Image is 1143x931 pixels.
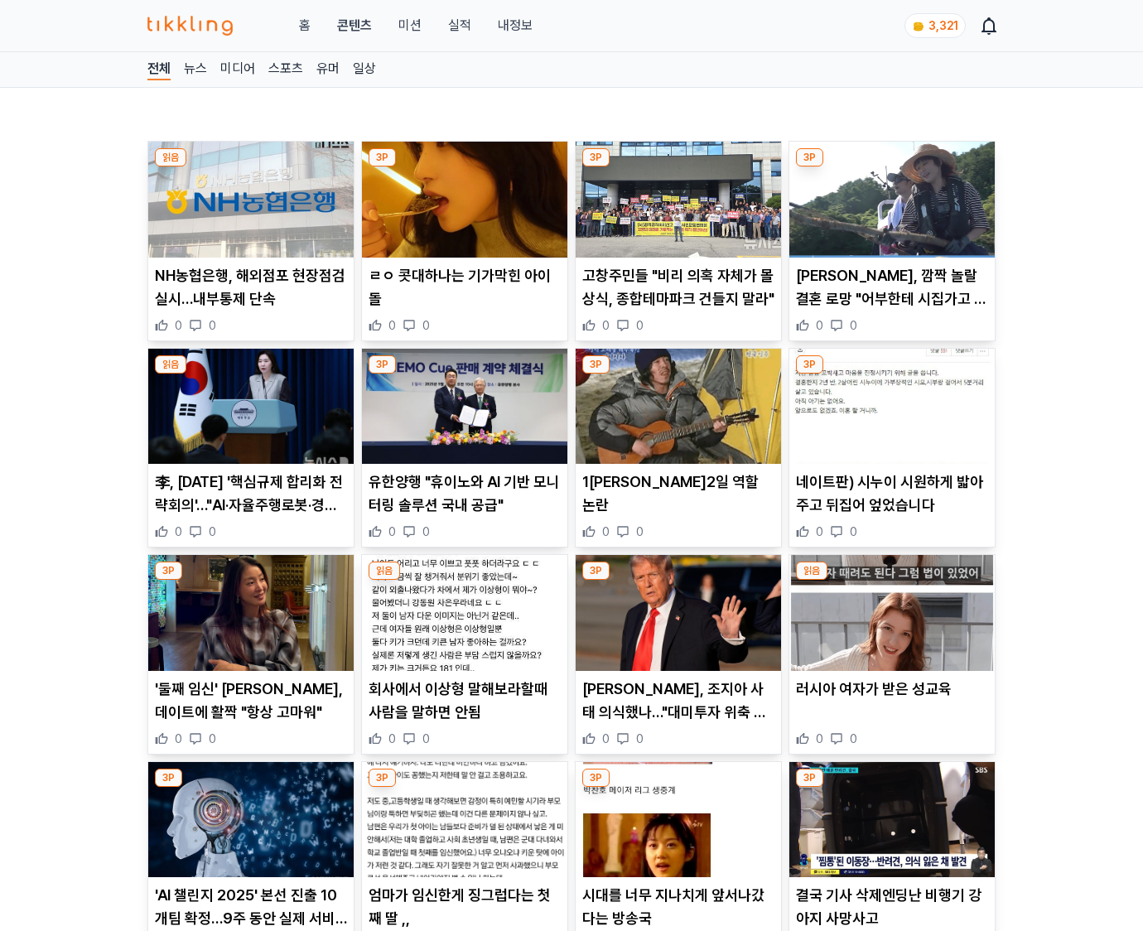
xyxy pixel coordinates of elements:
span: 0 [850,317,857,334]
span: 0 [816,317,823,334]
img: NH농협은행, 해외점포 현장점검 실시…내부통제 단속 [148,142,354,258]
p: 유한양행 "휴이노와 AI 기반 모니터링 솔루션 국내 공급" [369,470,561,517]
p: '둘째 임신' [PERSON_NAME], 데이트에 활짝 "항상 고마워" [155,678,347,724]
p: 회사에서 이상형 말해보라할때 사람을 말하면 안됨 [369,678,561,724]
p: 결국 기사 삭제엔딩난 비행기 강아지 사망사고 [796,884,988,930]
div: 3P [369,769,396,787]
div: 3P [582,355,610,374]
span: 0 [209,731,216,747]
div: 3P 고창주민들 "비리 의혹 자체가 몰상식, 종합테마파크 건들지 말라" 고창주민들 "비리 의혹 자체가 몰상식, 종합테마파크 건들지 말라" 0 0 [575,141,782,341]
img: 李, 오늘 '핵심규제 합리화 전략회의'…"AI·자율주행로봇·경제형벌 규제 걷어낼 것" [148,349,354,465]
img: 시대를 너무 지나치게 앞서나갔다는 방송국 [576,762,781,878]
a: 미디어 [220,59,255,80]
span: 0 [388,523,396,540]
button: 미션 [398,16,422,36]
span: 0 [209,317,216,334]
span: 0 [422,523,430,540]
div: 3P [796,148,823,166]
div: 3P 최강희, 깜짝 놀랄 결혼 로망 "어부한테 시집가고 싶다"…왜? (푹다행) [PERSON_NAME], 깜짝 놀랄 결혼 로망 "어부한테 시집가고 싶다"…왜? (푹다행) 0 0 [789,141,996,341]
div: 3P [155,562,182,580]
div: 3P [369,355,396,374]
img: 유한양행 "휴이노와 AI 기반 모니터링 솔루션 국내 공급" [362,349,567,465]
span: 0 [816,523,823,540]
span: 0 [175,731,182,747]
img: 회사에서 이상형 말해보라할때 사람을 말하면 안됨 [362,555,567,671]
div: 3P [796,769,823,787]
span: 0 [602,731,610,747]
a: 뉴스 [184,59,207,80]
span: 0 [175,523,182,540]
div: 읽음 李, 오늘 '핵심규제 합리화 전략회의'…"AI·자율주행로봇·경제형벌 규제 걷어낼 것" 李, [DATE] '핵심규제 합리화 전략회의'…"AI·자율주행로봇·경제형벌 규제 걷... [147,348,354,548]
a: coin 3,321 [904,13,962,38]
p: ㄹㅇ 콧대하나는 기가막힌 아이돌 [369,264,561,311]
img: 결국 기사 삭제엔딩난 비행기 강아지 사망사고 [789,762,995,878]
img: 고창주민들 "비리 의혹 자체가 몰상식, 종합테마파크 건들지 말라" [576,142,781,258]
a: 콘텐츠 [337,16,372,36]
img: 'AI 챌린지 2025' 본선 진출 10개팀 확정…9주 동안 실제 서비스 개발 [148,762,354,878]
div: 3P [155,769,182,787]
span: 0 [636,317,644,334]
img: '둘째 임신' 이시영, 데이트에 활짝 "항상 고마워" [148,555,354,671]
div: 3P [582,562,610,580]
img: 네이트판) 시누이 시원하게 밟아주고 뒤집어 엎었습니다 [789,349,995,465]
div: 3P [582,148,610,166]
div: 읽음 [369,562,400,580]
span: 0 [602,317,610,334]
div: 3P ㄹㅇ 콧대하나는 기가막힌 아이돌 ㄹㅇ 콧대하나는 기가막힌 아이돌 0 0 [361,141,568,341]
p: NH농협은행, 해외점포 현장점검 실시…내부통제 단속 [155,264,347,311]
p: 李, [DATE] '핵심규제 합리화 전략회의'…"AI·자율주행로봇·경제형벌 규제 걷어낼 것" [155,470,347,517]
p: 'AI 챌린지 2025' 본선 진출 10개팀 확정…9주 동안 실제 서비스 개발 [155,884,347,930]
div: 3P 네이트판) 시누이 시원하게 밟아주고 뒤집어 엎었습니다 네이트판) 시누이 시원하게 밟아주고 뒤집어 엎었습니다 0 0 [789,348,996,548]
div: 3P 트럼프, 조지아 사태 의식했나…"대미투자 위축 원치 않아"(종합) [PERSON_NAME], 조지아 사태 의식했나…"대미투자 위축 원치 않아"(종합) 0 0 [575,554,782,755]
img: 트럼프, 조지아 사태 의식했나…"대미투자 위축 원치 않아"(종합) [576,555,781,671]
div: 읽음 [155,148,186,166]
span: 0 [816,731,823,747]
img: 1박2일 역할 논란 [576,349,781,465]
span: 3,321 [928,19,958,32]
img: 러시아 여자가 받은 성교육 [789,555,995,671]
span: 0 [422,317,430,334]
p: 1[PERSON_NAME]2일 역할 논란 [582,470,774,517]
span: 0 [850,523,857,540]
span: 0 [850,731,857,747]
span: 0 [422,731,430,747]
p: 시대를 너무 지나치게 앞서나갔다는 방송국 [582,884,774,930]
div: 3P '둘째 임신' 이시영, 데이트에 활짝 "항상 고마워" '둘째 임신' [PERSON_NAME], 데이트에 활짝 "항상 고마워" 0 0 [147,554,354,755]
p: 네이트판) 시누이 시원하게 밟아주고 뒤집어 엎었습니다 [796,470,988,517]
span: 0 [175,317,182,334]
a: 전체 [147,59,171,80]
div: 3P 1박2일 역할 논란 1[PERSON_NAME]2일 역할 논란 0 0 [575,348,782,548]
div: 읽음 [796,562,827,580]
img: 티끌링 [147,16,233,36]
a: 유머 [316,59,340,80]
p: 엄마가 임신한게 징그럽다는 첫째 딸 ,, [369,884,561,930]
div: 3P [582,769,610,787]
div: 읽음 NH농협은행, 해외점포 현장점검 실시…내부통제 단속 NH농협은행, 해외점포 현장점검 실시…내부통제 단속 0 0 [147,141,354,341]
div: 읽음 [155,355,186,374]
p: 고창주민들 "비리 의혹 자체가 몰상식, 종합테마파크 건들지 말라" [582,264,774,311]
img: ㄹㅇ 콧대하나는 기가막힌 아이돌 [362,142,567,258]
a: 일상 [353,59,376,80]
div: 3P [369,148,396,166]
p: [PERSON_NAME], 깜짝 놀랄 결혼 로망 "어부한테 시집가고 싶다"…왜? (푹다행) [796,264,988,311]
img: 엄마가 임신한게 징그럽다는 첫째 딸 ,, [362,762,567,878]
img: 최강희, 깜짝 놀랄 결혼 로망 "어부한테 시집가고 싶다"…왜? (푹다행) [789,142,995,258]
span: 0 [636,523,644,540]
div: 3P 유한양행 "휴이노와 AI 기반 모니터링 솔루션 국내 공급" 유한양행 "휴이노와 AI 기반 모니터링 솔루션 국내 공급" 0 0 [361,348,568,548]
a: 내정보 [498,16,533,36]
span: 0 [388,731,396,747]
span: 0 [636,731,644,747]
a: 스포츠 [268,59,303,80]
div: 읽음 러시아 여자가 받은 성교육 러시아 여자가 받은 성교육 0 0 [789,554,996,755]
a: 실적 [448,16,471,36]
p: 러시아 여자가 받은 성교육 [796,678,988,701]
span: 0 [602,523,610,540]
div: 읽음 회사에서 이상형 말해보라할때 사람을 말하면 안됨 회사에서 이상형 말해보라할때 사람을 말하면 안됨 0 0 [361,554,568,755]
span: 0 [388,317,396,334]
div: 3P [796,355,823,374]
p: [PERSON_NAME], 조지아 사태 의식했나…"대미투자 위축 원치 않아"(종합) [582,678,774,724]
span: 0 [209,523,216,540]
a: 홈 [299,16,311,36]
img: coin [912,20,925,33]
